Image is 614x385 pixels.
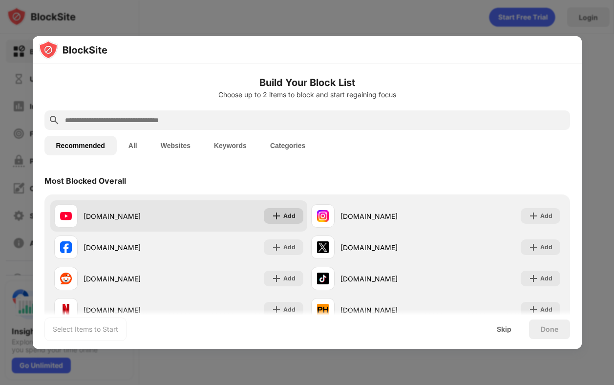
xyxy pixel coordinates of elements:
img: favicons [317,304,329,316]
div: Most Blocked Overall [44,176,126,186]
div: Add [540,274,552,283]
div: Add [283,305,296,315]
img: favicons [317,210,329,222]
img: favicons [317,273,329,284]
div: Add [540,305,552,315]
img: favicons [60,304,72,316]
button: Recommended [44,136,117,155]
div: Add [283,211,296,221]
div: Add [540,211,552,221]
div: [DOMAIN_NAME] [84,211,179,221]
div: Skip [497,325,511,333]
img: logo-blocksite.svg [39,40,107,60]
h6: Build Your Block List [44,75,570,90]
div: [DOMAIN_NAME] [340,305,436,315]
img: search.svg [48,114,60,126]
button: Keywords [202,136,258,155]
div: [DOMAIN_NAME] [340,211,436,221]
img: favicons [317,241,329,253]
div: Add [283,274,296,283]
img: favicons [60,273,72,284]
div: Choose up to 2 items to block and start regaining focus [44,91,570,99]
div: Done [541,325,558,333]
button: All [117,136,149,155]
div: Add [283,242,296,252]
button: Websites [149,136,202,155]
div: [DOMAIN_NAME] [84,305,179,315]
div: [DOMAIN_NAME] [84,274,179,284]
div: [DOMAIN_NAME] [340,274,436,284]
img: favicons [60,210,72,222]
div: Add [540,242,552,252]
div: [DOMAIN_NAME] [340,242,436,253]
button: Categories [258,136,317,155]
div: Select Items to Start [53,324,118,334]
div: [DOMAIN_NAME] [84,242,179,253]
img: favicons [60,241,72,253]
